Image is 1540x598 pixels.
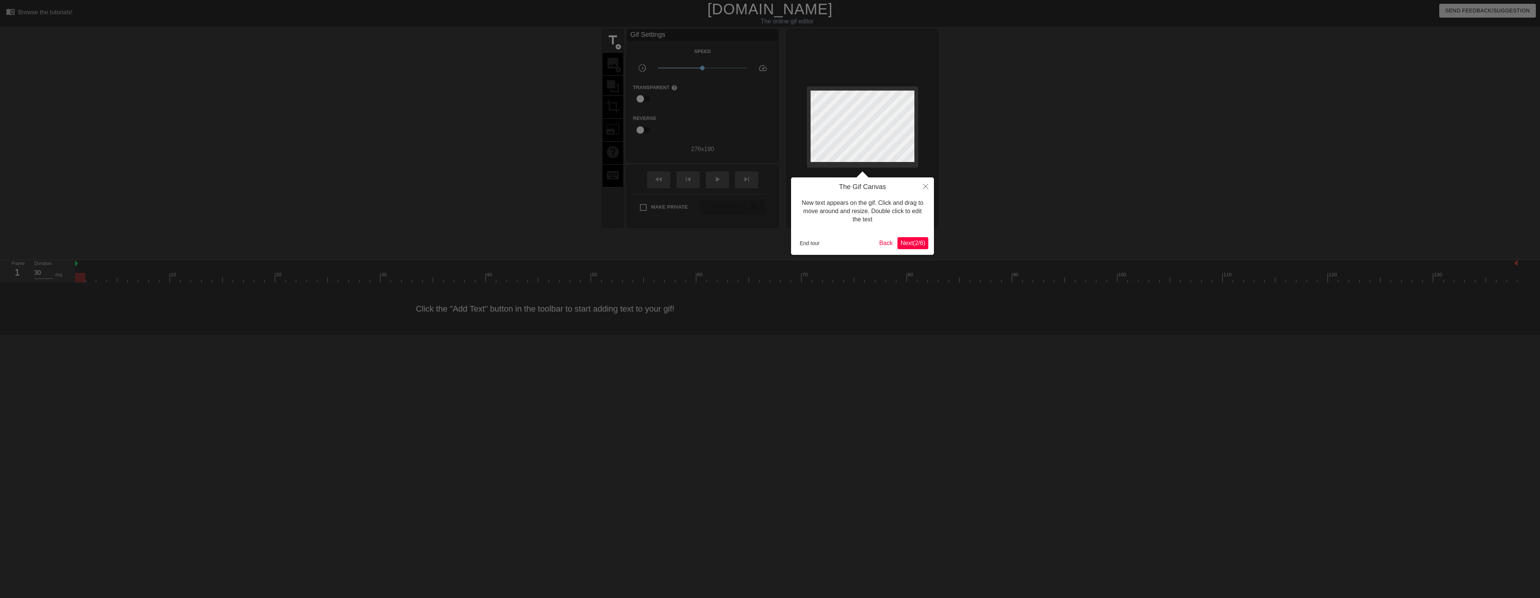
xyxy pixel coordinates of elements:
button: Close [917,177,934,195]
div: New text appears on the gif. Click and drag to move around and resize. Double click to edit the text [797,191,928,232]
button: End tour [797,238,823,249]
button: Back [876,237,896,249]
h4: The Gif Canvas [797,183,928,191]
span: Next ( 2 / 6 ) [900,240,925,246]
button: Next [897,237,928,249]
